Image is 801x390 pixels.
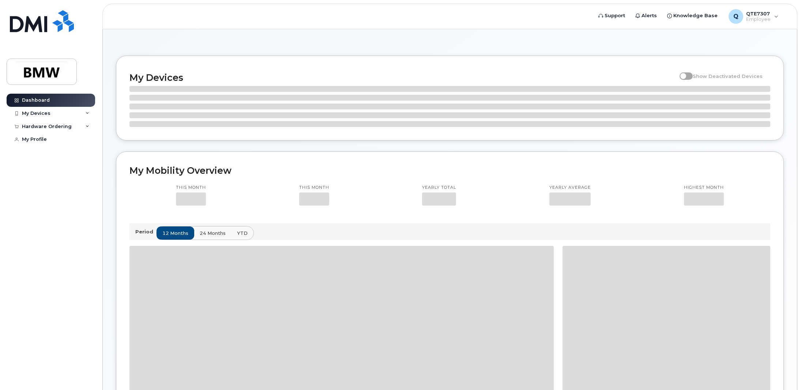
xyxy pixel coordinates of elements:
h2: My Devices [129,72,676,83]
p: This month [299,185,329,191]
span: YTD [237,230,248,237]
p: Yearly total [422,185,456,191]
p: Period [135,228,156,235]
span: Show Deactivated Devices [693,73,763,79]
span: 24 months [200,230,226,237]
p: Yearly average [549,185,591,191]
p: Highest month [684,185,724,191]
h2: My Mobility Overview [129,165,770,176]
p: This month [176,185,206,191]
input: Show Deactivated Devices [680,69,685,75]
